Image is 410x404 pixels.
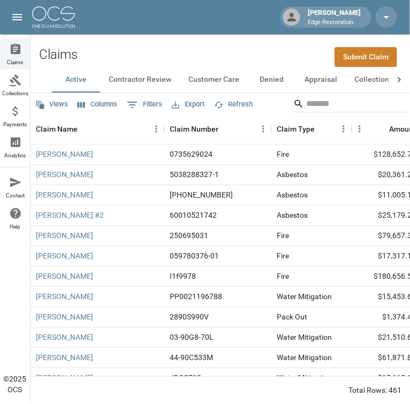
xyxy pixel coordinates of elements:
[6,193,25,199] span: Contact
[277,169,308,180] div: Asbestos
[169,96,207,113] button: Export
[170,291,222,302] div: PP0021196788
[277,189,308,200] div: Asbestos
[170,210,217,220] div: 60010521742
[336,121,352,137] button: Menu
[170,311,209,322] div: 2890S990V
[36,169,93,180] a: [PERSON_NAME]
[277,230,289,241] div: Fire
[7,60,24,65] span: Claims
[348,385,401,395] div: Total Rows: 461
[75,96,120,113] button: Select columns
[39,47,78,63] h2: Claims
[277,210,308,220] div: Asbestos
[36,372,93,383] a: [PERSON_NAME]
[277,372,332,383] div: Water Mitigation
[255,121,271,137] button: Menu
[248,67,296,93] button: Denied
[4,373,27,395] div: © 2025 OCS
[36,352,93,363] a: [PERSON_NAME]
[277,352,332,363] div: Water Mitigation
[170,149,212,159] div: 0735629024
[170,372,201,383] div: JDG2718
[33,96,71,113] button: Views
[346,67,401,93] button: Collections
[374,121,389,136] button: Sort
[36,189,93,200] a: [PERSON_NAME]
[277,311,307,322] div: Pack Out
[315,121,330,136] button: Sort
[124,96,165,113] button: Show filters
[277,332,332,342] div: Water Mitigation
[277,250,289,261] div: Fire
[36,332,93,342] a: [PERSON_NAME]
[352,121,368,137] button: Menu
[308,18,361,27] p: Edge Restoration
[180,67,248,93] button: Customer Care
[52,67,389,93] div: dynamic tabs
[36,311,93,322] a: [PERSON_NAME]
[211,96,255,113] button: Refresh
[170,352,213,363] div: 44-90C533M
[170,250,219,261] div: 059780376-01
[170,169,219,180] div: 5038288327-1
[31,114,164,144] div: Claim Name
[5,153,26,158] span: Analytics
[4,122,27,127] span: Payments
[10,224,21,230] span: Help
[6,6,28,28] button: open drawer
[2,91,28,96] span: Collections
[36,210,104,220] a: [PERSON_NAME] #2
[36,230,93,241] a: [PERSON_NAME]
[277,149,289,159] div: Fire
[170,189,233,200] div: 1006-36-8885
[52,67,100,93] button: Active
[36,250,93,261] a: [PERSON_NAME]
[36,149,93,159] a: [PERSON_NAME]
[170,332,214,342] div: 03-90G8-70L
[170,230,208,241] div: 250695031
[164,114,271,144] div: Claim Number
[277,271,289,281] div: Fire
[335,47,397,67] a: Submit Claim
[100,67,180,93] button: Contractor Review
[36,271,93,281] a: [PERSON_NAME]
[218,121,233,136] button: Sort
[277,114,315,144] div: Claim Type
[303,7,365,27] div: [PERSON_NAME]
[32,6,75,28] img: ocs-logo-white-transparent.png
[78,121,93,136] button: Sort
[36,291,93,302] a: [PERSON_NAME]
[296,67,346,93] button: Appraisal
[36,114,78,144] div: Claim Name
[148,121,164,137] button: Menu
[293,95,408,115] div: Search
[277,291,332,302] div: Water Mitigation
[170,271,196,281] div: I1f9978
[170,114,218,144] div: Claim Number
[271,114,352,144] div: Claim Type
